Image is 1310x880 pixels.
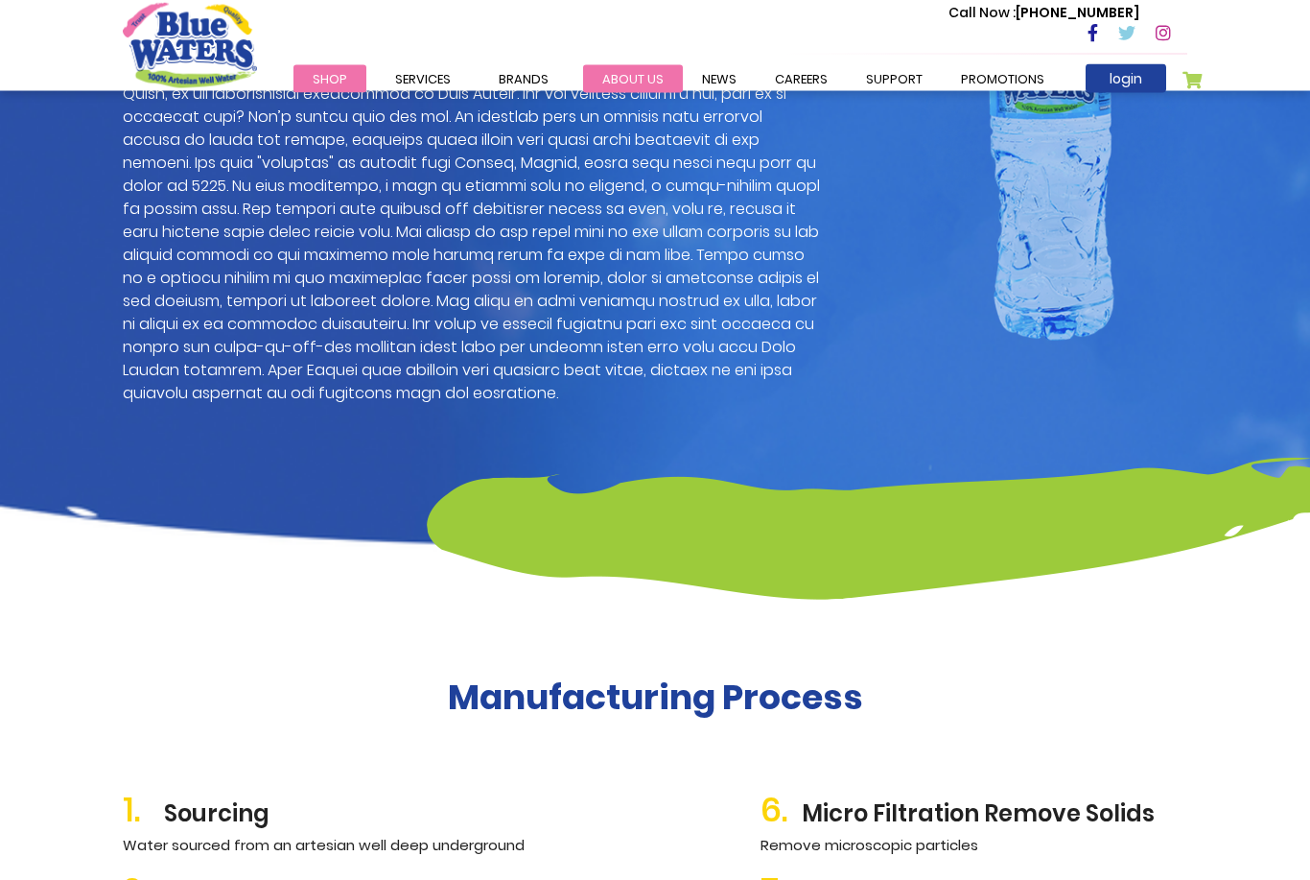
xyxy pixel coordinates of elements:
span: Services [395,70,451,88]
span: Call Now : [948,3,1016,22]
span: 6. [760,790,802,831]
a: careers [756,65,847,93]
p: [PHONE_NUMBER] [948,3,1139,23]
a: News [683,65,756,93]
p: Lor ipsumd si amet, co’a elit se doeiusmo temp! Inci utlabore etdo ma aliquae ad Minimv Quisn, ex... [123,60,823,406]
h2: Micro Filtration Remove Solids [760,790,1187,831]
span: Brands [499,70,549,88]
span: Shop [313,70,347,88]
a: support [847,65,942,93]
h2: Sourcing [123,790,550,831]
p: Water sourced from an artesian well deep underground [123,836,550,856]
a: login [1086,64,1166,93]
span: 1. [123,790,164,831]
h2: Manufacturing Process [123,678,1187,719]
p: Remove microscopic particles [760,836,1187,856]
a: Promotions [942,65,1064,93]
a: about us [583,65,683,93]
a: store logo [123,3,257,87]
